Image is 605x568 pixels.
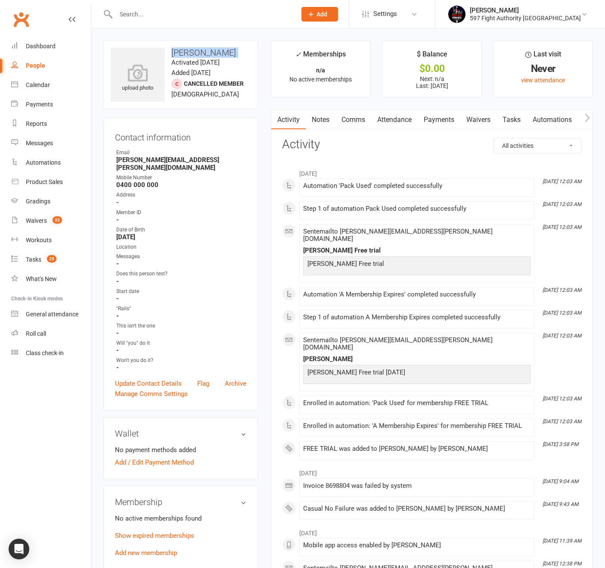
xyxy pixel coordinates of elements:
h3: Contact information [115,129,246,142]
span: Sent email to [PERSON_NAME][EMAIL_ADDRESS][PERSON_NAME][DOMAIN_NAME] [303,336,493,351]
div: Class check-in [26,350,64,356]
div: Email [116,149,246,157]
strong: - [116,364,246,371]
div: Product Sales [26,178,63,185]
div: Messages [26,140,53,147]
div: Enrolled in automation: 'A Membership Expires' for membership FREE TRIAL [303,422,531,430]
div: $ Balance [417,49,447,64]
a: Archive [225,378,246,389]
span: 25 [47,255,56,262]
a: Add / Edit Payment Method [115,457,194,468]
i: [DATE] 12:03 AM [543,287,581,293]
div: This isn't the one [116,322,246,330]
time: Added [DATE] [171,69,211,77]
span: Sent email to [PERSON_NAME][EMAIL_ADDRESS][PERSON_NAME][DOMAIN_NAME] [303,228,493,243]
a: Workouts [11,231,91,250]
div: Casual No Failure was added to [PERSON_NAME] by [PERSON_NAME] [303,505,531,512]
div: Reports [26,120,47,127]
strong: - [116,260,246,268]
a: What's New [11,269,91,289]
a: Payments [11,95,91,114]
i: [DATE] 12:03 AM [543,333,581,339]
a: Waivers 32 [11,211,91,231]
div: Member ID [116,209,246,217]
li: [DATE] [282,165,582,178]
div: Workouts [26,237,52,243]
strong: n/a [316,67,325,74]
a: Clubworx [10,9,32,30]
strong: - [116,216,246,224]
div: What's New [26,275,57,282]
div: General attendance [26,311,78,318]
div: Open Intercom Messenger [9,539,29,559]
div: Automation 'Pack Used' completed successfully [303,182,531,190]
h3: Membership [115,497,246,507]
a: Reports [11,114,91,134]
a: Attendance [371,110,418,130]
input: Search... [113,8,290,20]
li: [DATE] [282,524,582,538]
div: Messagea [116,253,246,261]
strong: - [116,199,246,206]
a: Automations [11,153,91,172]
strong: - [116,329,246,337]
a: Show expired memberships [115,532,194,540]
div: FREE TRIAL was added to [PERSON_NAME] by [PERSON_NAME] [303,445,531,453]
div: Waivers [26,217,47,224]
i: [DATE] 12:03 AM [543,396,581,402]
strong: - [116,295,246,303]
i: [DATE] 12:38 PM [543,561,581,567]
div: Step 1 of automation Pack Used completed successfully [303,205,531,212]
a: Automations [527,110,578,130]
div: Dashboard [26,43,56,50]
div: Will "you" do it [116,339,246,347]
i: [DATE] 11:39 AM [543,538,581,544]
i: ✓ [295,50,301,59]
div: Won't you do it? [116,356,246,365]
div: Enrolled in automation: 'Pack Used' for membership FREE TRIAL [303,399,531,407]
a: Waivers [460,110,496,130]
div: Step 1 of automation A Membership Expires completed successfully [303,314,531,321]
div: Automations [26,159,61,166]
div: Last visit [525,49,561,64]
a: Calendar [11,75,91,95]
li: No payment methods added [115,445,246,455]
i: [DATE] 12:03 AM [543,201,581,207]
strong: [DATE] [116,233,246,241]
a: Tasks [496,110,527,130]
div: Start date [116,287,246,296]
a: General attendance kiosk mode [11,305,91,324]
a: People [11,56,91,75]
div: [PERSON_NAME] [303,356,531,363]
i: [DATE] 12:03 AM [543,310,581,316]
strong: - [116,346,246,354]
div: People [26,62,45,69]
div: [PERSON_NAME] [470,6,581,14]
a: Payments [418,110,460,130]
i: [DATE] 12:03 AM [543,178,581,184]
i: [DATE] 12:03 AM [543,418,581,424]
i: [DATE] 3:58 PM [543,441,578,447]
span: Add [316,11,327,18]
p: [PERSON_NAME] Free trial [305,259,528,271]
a: Roll call [11,324,91,343]
strong: - [116,312,246,320]
p: Next: n/a Last: [DATE] [390,75,474,89]
div: upload photo [111,64,164,93]
span: [DEMOGRAPHIC_DATA] [171,91,239,98]
i: [DATE] 9:43 AM [543,501,578,507]
span: Settings [373,4,397,24]
div: Address [116,191,246,199]
div: Tasks [26,256,41,263]
p: No active memberships found [115,513,246,524]
div: Gradings [26,198,50,205]
a: Flag [197,378,209,389]
a: view attendance [521,77,565,84]
span: 32 [53,216,62,224]
span: Cancelled member [184,80,244,87]
p: [PERSON_NAME] Free trial [DATE] [305,367,528,380]
a: Activity [271,110,306,130]
div: [PERSON_NAME] Free trial [303,247,531,254]
div: Calendar [26,81,50,88]
div: Mobile app access enabled by [PERSON_NAME] [303,542,531,549]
